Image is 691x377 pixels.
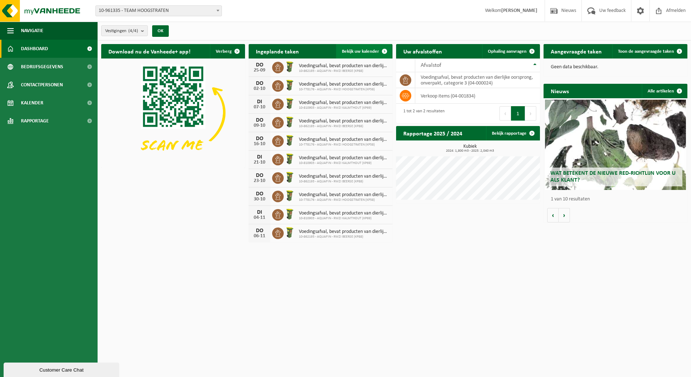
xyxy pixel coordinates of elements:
[525,106,536,121] button: Next
[299,118,389,124] span: Voedingsafval, bevat producten van dierlijke oorsprong, onverpakt, categorie 3
[21,58,63,76] span: Bedrijfsgegevens
[299,211,389,216] span: Voedingsafval, bevat producten van dierlijke oorsprong, onverpakt, categorie 3
[4,361,121,377] iframe: chat widget
[216,49,232,54] span: Verberg
[421,62,441,68] span: Afvalstof
[252,215,267,220] div: 04-11
[252,81,267,86] div: DO
[299,179,389,184] span: 10-862193 - AQUAFIN - RWZI BEERSE (KP88)
[252,191,267,197] div: DO
[101,58,245,166] img: Download de VHEPlus App
[252,86,267,91] div: 02-10
[252,142,267,147] div: 16-10
[21,94,43,112] span: Kalender
[544,84,576,98] h2: Nieuws
[252,123,267,128] div: 09-10
[544,44,609,58] h2: Aangevraagde taken
[21,40,48,58] span: Dashboard
[284,97,296,110] img: WB-0060-HPE-GN-50
[252,117,267,123] div: DO
[336,44,392,58] a: Bekijk uw kalender
[299,124,389,129] span: 10-862193 - AQUAFIN - RWZI BEERSE (KP88)
[284,134,296,147] img: WB-0060-HPE-GN-50
[299,69,389,73] span: 10-862193 - AQUAFIN - RWZI BEERSE (KP88)
[252,160,267,165] div: 21-10
[284,226,296,239] img: WB-0060-HPE-GN-50
[21,22,43,40] span: Navigatie
[618,49,674,54] span: Toon de aangevraagde taken
[128,29,138,33] count: (4/4)
[152,25,169,37] button: OK
[299,216,389,221] span: 10-810903 - AQUAFIN - RWZI KALMTHOUT (KP69)
[105,26,138,36] span: Vestigingen
[299,137,389,143] span: Voedingsafval, bevat producten van dierlijke oorsprong, onverpakt, categorie 3
[252,228,267,234] div: DO
[299,82,389,87] span: Voedingsafval, bevat producten van dierlijke oorsprong, onverpakt, categorie 3
[284,190,296,202] img: WB-0060-HPE-GN-50
[400,144,540,153] h3: Kubiek
[299,161,389,165] span: 10-810903 - AQUAFIN - RWZI KALMTHOUT (KP69)
[551,65,680,70] p: Geen data beschikbaar.
[396,44,449,58] h2: Uw afvalstoffen
[400,105,445,121] div: 1 tot 2 van 2 resultaten
[21,76,63,94] span: Contactpersonen
[101,44,198,58] h2: Download nu de Vanheede+ app!
[252,209,267,215] div: DI
[284,171,296,183] img: WB-0060-HPE-GN-50
[415,88,540,104] td: verkoop items (04-001834)
[101,25,148,36] button: Vestigingen(4/4)
[299,192,389,198] span: Voedingsafval, bevat producten van dierlijke oorsprong, onverpakt, categorie 3
[96,6,222,16] span: 10-961335 - TEAM HOOGSTRATEN
[396,126,469,140] h2: Rapportage 2025 / 2024
[284,116,296,128] img: WB-0060-HPE-GN-50
[252,154,267,160] div: DI
[284,61,296,73] img: WB-0060-HPE-GN-50
[559,208,570,222] button: Volgende
[284,153,296,165] img: WB-0060-HPE-GN-50
[501,8,537,13] strong: [PERSON_NAME]
[299,143,389,147] span: 10-778176 - AQUAFIN - RWZI HOOGSTRATEN (KP58)
[488,49,527,54] span: Ophaling aanvragen
[252,136,267,142] div: DO
[415,72,540,88] td: voedingsafval, bevat producten van dierlijke oorsprong, onverpakt, categorie 3 (04-000024)
[299,106,389,110] span: 10-810903 - AQUAFIN - RWZI KALMTHOUT (KP69)
[400,149,540,153] span: 2024: 1,800 m3 - 2025: 2,040 m3
[299,235,389,239] span: 10-862193 - AQUAFIN - RWZI BEERSE (KP88)
[252,234,267,239] div: 06-11
[299,63,389,69] span: Voedingsafval, bevat producten van dierlijke oorsprong, onverpakt, categorie 3
[249,44,306,58] h2: Ingeplande taken
[252,105,267,110] div: 07-10
[21,112,49,130] span: Rapportage
[299,229,389,235] span: Voedingsafval, bevat producten van dierlijke oorsprong, onverpakt, categorie 3
[482,44,539,58] a: Ophaling aanvragen
[642,84,687,98] a: Alle artikelen
[252,197,267,202] div: 30-10
[299,155,389,161] span: Voedingsafval, bevat producten van dierlijke oorsprong, onverpakt, categorie 3
[252,99,267,105] div: DI
[95,5,222,16] span: 10-961335 - TEAM HOOGSTRATEN
[284,208,296,220] img: WB-0060-HPE-GN-50
[612,44,687,58] a: Toon de aangevraagde taken
[210,44,244,58] button: Verberg
[547,208,559,222] button: Vorige
[486,126,539,140] a: Bekijk rapportage
[284,79,296,91] img: WB-0060-HPE-GN-50
[252,62,267,68] div: DO
[342,49,379,54] span: Bekijk uw kalender
[252,178,267,183] div: 23-10
[299,87,389,92] span: 10-778176 - AQUAFIN - RWZI HOOGSTRATEN (KP58)
[299,174,389,179] span: Voedingsafval, bevat producten van dierlijke oorsprong, onverpakt, categorie 3
[550,170,675,183] span: Wat betekent de nieuwe RED-richtlijn voor u als klant?
[551,197,684,202] p: 1 van 10 resultaten
[299,198,389,202] span: 10-778176 - AQUAFIN - RWZI HOOGSTRATEN (KP58)
[545,100,686,190] a: Wat betekent de nieuwe RED-richtlijn voor u als klant?
[299,100,389,106] span: Voedingsafval, bevat producten van dierlijke oorsprong, onverpakt, categorie 3
[252,68,267,73] div: 25-09
[511,106,525,121] button: 1
[252,173,267,178] div: DO
[499,106,511,121] button: Previous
